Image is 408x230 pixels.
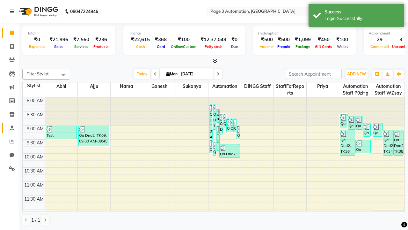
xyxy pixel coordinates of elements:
[53,44,65,49] span: Sales
[230,119,233,132] div: Qa Dnd2, TK24, 08:45 AM-09:15 AM, Hair Cut By Expert-Men
[356,116,363,129] div: Qa Dnd2, TK21, 08:40 AM-09:10 AM, Hair cut Below 12 years (Boy)
[223,114,226,127] div: Qa Dnd2, TK18, 08:35 AM-09:05 AM, Hair cut Below 12 years (Boy)
[347,72,366,76] span: ADD NEW
[23,82,45,89] div: Stylist
[169,36,198,43] div: ₹100
[229,36,240,43] div: ₹0
[258,44,275,49] span: Voucher
[45,82,78,90] span: Abhi
[334,36,351,43] div: ₹100
[70,3,98,20] b: 08047224946
[208,82,241,90] span: Automation
[135,44,147,49] span: Cash
[23,168,45,174] div: 10:30 AM
[394,130,404,155] div: Qa Dnd2, TK35, 09:10 AM-10:05 AM, Special Hair Wash- Men
[169,44,198,49] span: Online/Custom
[258,31,351,36] div: Redemption
[340,130,355,155] div: Qa Dnd2, TK36, 09:10 AM-10:05 AM, Special Hair Wash- Men
[111,82,143,90] span: Nama
[220,114,222,134] div: Qa Dnd2, TK26, 08:35 AM-09:20 AM, Hair Cut-Men
[23,154,45,160] div: 10:00 AM
[92,44,110,49] span: Products
[203,44,224,49] span: Petty cash
[213,105,216,129] div: Qa Dnd2, TK22, 08:15 AM-09:10 AM, Special Hair Wash- Men
[71,36,92,43] div: ₹7,560
[209,140,212,153] div: Qa Dnd2, TK33, 09:30 AM-10:00 AM, Hair Cut By Expert-Men
[128,31,240,36] div: Finance
[286,69,342,79] input: Search Appointment
[274,82,306,97] span: StaffForReports
[275,36,292,43] div: ₹500
[25,140,45,146] div: 9:30 AM
[25,97,45,104] div: 8:00 AM
[313,44,334,49] span: Gift Cards
[372,82,404,97] span: Automation Staff wZsay
[216,109,219,122] div: undefined, TK16, 08:25 AM-08:55 AM, Hair cut Below 12 years (Boy)
[229,44,239,49] span: Due
[356,140,371,153] div: Qa Dnd2, TK32, 09:30 AM-10:00 AM, Hair cut Below 12 years (Boy)
[346,70,368,79] button: ADD NEW
[294,44,312,49] span: Package
[23,196,45,203] div: 11:30 AM
[73,44,90,49] span: Services
[227,119,229,132] div: Qa Dnd2, TK23, 08:45 AM-09:15 AM, Hair Cut By Expert-Men
[31,217,40,224] span: 1 / 1
[307,82,339,90] span: Priya
[27,36,47,43] div: ₹0
[25,126,45,132] div: 9:00 AM
[155,44,167,49] span: Card
[165,72,179,76] span: Mon
[276,44,292,49] span: Prepaid
[23,210,45,217] div: 12:00 PM
[27,44,47,49] span: Expenses
[179,69,211,79] input: 2025-09-01
[216,126,219,150] div: Test DoNotDelete, TK31, 09:00 AM-09:55 AM, Special Hair Wash- Men
[363,123,370,136] div: Qa Dnd2, TK28, 08:55 AM-09:25 AM, Hair cut Below 12 years (Boy)
[209,105,212,139] div: Qa Dnd2, TK17, 08:15 AM-09:30 AM, Hair Cut By Expert-Men,Hair Cut-Men
[176,82,208,90] span: Sukanya
[237,126,240,139] div: Qa Dnd2, TK29, 09:00 AM-09:30 AM, Hair cut Below 12 years (Boy)
[79,126,109,146] div: Qa Dnd2, TK09, 09:00 AM-09:45 AM, Hair Cut-Men
[78,82,110,90] span: Ajju
[373,123,383,136] div: Qa Dnd2, TK27, 08:55 AM-09:25 AM, Hair cut Below 12 years (Boy)
[25,111,45,118] div: 8:30 AM
[152,36,169,43] div: ₹368
[234,119,237,132] div: Qa Dnd2, TK25, 08:45 AM-09:15 AM, Hair Cut By Expert-Men
[143,82,176,90] span: Ganesh
[134,69,150,79] span: Today
[335,44,349,49] span: Wallet
[313,36,334,43] div: ₹450
[23,182,45,188] div: 11:00 AM
[340,114,347,127] div: Qa Dnd2, TK19, 08:35 AM-09:05 AM, Hair Cut By Expert-Men
[26,71,49,76] span: Filter Stylist
[383,130,393,155] div: Qa Dnd2, TK34, 09:10 AM-10:05 AM, Special Hair Wash- Men
[92,36,110,43] div: ₹236
[324,9,399,15] div: Success
[324,15,399,22] div: Login Successfully.
[369,36,390,43] div: 29
[213,142,216,155] div: Qa Dnd2, TK37, 09:35 AM-10:05 AM, Hair cut Below 12 years (Boy)
[292,36,313,43] div: ₹1,099
[198,36,229,43] div: ₹12,37,049
[369,44,390,49] span: Completed
[128,36,152,43] div: ₹22,615
[241,82,274,90] span: DINGG Staff
[348,116,355,129] div: Qa Dnd2, TK20, 08:40 AM-09:10 AM, Hair Cut By Expert-Men
[47,36,71,43] div: ₹21,996
[258,36,275,43] div: ₹500
[339,82,372,97] span: Automation Staff p9zHg
[220,144,240,157] div: Qa Dnd2, TK38, 09:40 AM-10:10 AM, Hair cut Below 12 years (Boy)
[46,126,76,139] div: Test DoNotDelete, TK11, 09:00 AM-09:30 AM, Hair Cut By Expert-Men
[16,3,60,20] img: logo
[27,31,110,36] div: Total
